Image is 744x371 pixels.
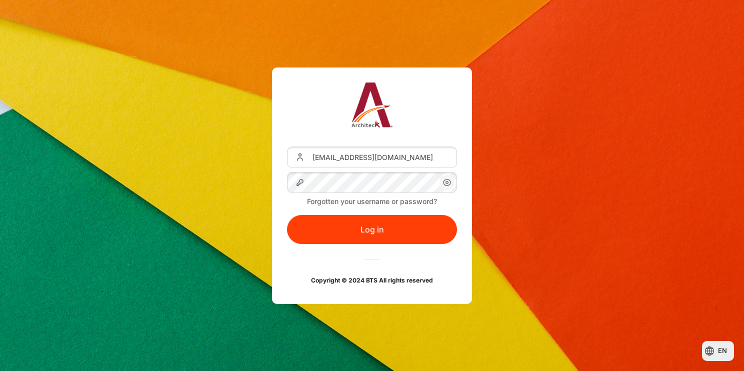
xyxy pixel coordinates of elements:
span: en [718,346,727,356]
a: Forgotten your username or password? [307,197,437,205]
button: Log in [287,215,457,244]
a: Architeck [351,82,393,131]
input: Username or Email Address [287,146,457,167]
button: Languages [702,341,734,361]
img: Architeck [351,82,393,127]
strong: Copyright © 2024 BTS All rights reserved [311,276,433,284]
